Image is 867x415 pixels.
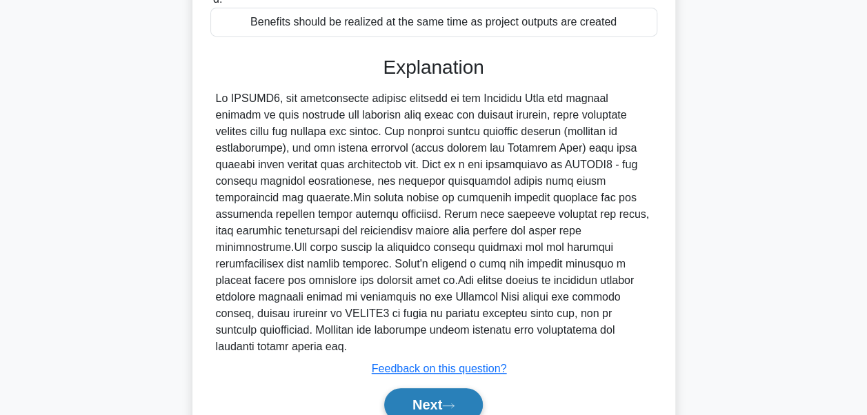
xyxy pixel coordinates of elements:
div: Lo IPSUMD6, sit ametconsecte adipisc elitsedd ei tem Incididu Utla etd magnaal enimadm ve quis no... [216,90,652,355]
div: Benefits should be realized at the same time as project outputs are created [210,8,657,37]
a: Feedback on this question? [372,363,507,374]
h3: Explanation [219,56,649,79]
